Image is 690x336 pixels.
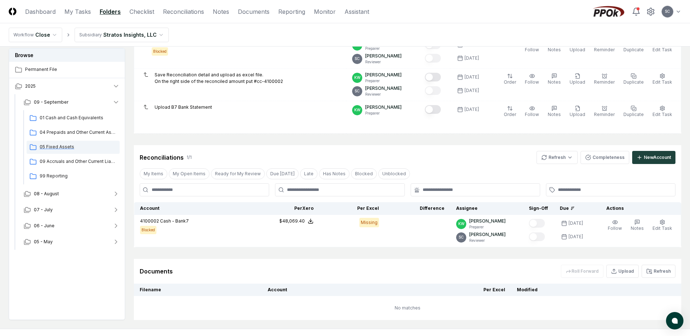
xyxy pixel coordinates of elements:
button: Duplicate [622,39,645,55]
div: [DATE] [464,106,479,113]
button: Notes [546,72,562,87]
a: Documents [238,7,270,16]
a: Reconciliations [163,7,204,16]
a: 09 Accruals and Other Current Liabilities [27,155,120,168]
button: Has Notes [319,168,350,179]
span: Follow [608,225,622,231]
span: Edit Task [653,112,672,117]
nav: breadcrumb [9,28,169,42]
p: [PERSON_NAME] [469,218,506,224]
span: 08 - August [34,191,59,197]
button: Notes [629,218,645,233]
span: Follow [525,112,539,117]
button: My Open Items [169,168,210,179]
button: Mark complete [425,54,441,63]
span: Cash - Bank7 [160,218,189,224]
p: Preparer [365,111,402,116]
span: Duplicate [623,112,644,117]
button: 08 - August [18,186,125,202]
span: 2025 [25,83,36,89]
p: [PERSON_NAME] [365,72,402,78]
a: 05 Fixed Assets [27,141,120,154]
button: 07 - July [18,202,125,218]
th: Account [262,284,382,296]
span: 4100002 [140,218,159,224]
button: Edit Task [651,104,674,119]
a: Dashboard [25,7,56,16]
p: Preparer [469,224,506,230]
button: Notes [546,104,562,119]
button: 06 - June [18,218,125,234]
button: Duplicate [622,72,645,87]
span: Duplicate [623,79,644,85]
div: 2025 [9,94,125,251]
th: Difference [385,202,450,215]
span: Duplicate [623,47,644,52]
button: 09 - September [18,94,125,110]
button: Duplicate [622,104,645,119]
button: $48,069.40 [279,218,314,224]
a: Permanent File [9,62,125,78]
th: Per Xero [254,202,319,215]
span: 04 Prepaids and Other Current Assets [40,129,117,136]
a: Assistant [344,7,369,16]
a: Monitor [314,7,336,16]
button: Edit Task [651,218,674,233]
span: Reminder [594,47,615,52]
span: Notes [548,47,561,52]
div: [DATE] [464,55,479,61]
button: Follow [523,104,541,119]
p: [PERSON_NAME] [365,85,402,92]
button: Order [502,72,518,87]
p: Upload B7 Bank Statement [155,104,212,111]
th: Filename [134,284,262,296]
td: No matches [134,296,681,320]
div: Blocked [140,226,156,234]
button: Follow [606,218,623,233]
div: Workflow [13,32,34,38]
button: SC [661,5,674,18]
span: KW [354,75,360,80]
p: Save Reconciliation detail and upload as excel file. On the right side of the reconciled amount p... [155,72,283,85]
div: Due [560,205,589,212]
button: Blocked [351,168,377,179]
span: Notes [548,112,561,117]
th: Assignee [450,202,523,215]
button: Refresh [537,151,578,164]
p: Reviewer [469,238,506,243]
span: 99 Reporting [40,173,117,179]
div: [DATE] [569,233,583,240]
div: Reconciliations [140,153,184,162]
p: Preparer [365,46,402,51]
span: SC [665,9,670,14]
button: Refresh [642,265,675,278]
button: Order [502,104,518,119]
span: 05 - May [34,239,53,245]
button: Reminder [593,72,616,87]
div: Missing [359,218,379,227]
button: Late [300,168,318,179]
span: KW [354,107,360,113]
p: Reviewer [365,92,402,97]
button: Completeness [581,151,629,164]
span: Follow [525,79,539,85]
button: Unblocked [378,168,410,179]
span: 05 Fixed Assets [40,144,117,150]
button: Upload [568,104,587,119]
button: Mark complete [425,73,441,81]
div: Actions [601,205,675,212]
span: Edit Task [653,47,672,52]
span: 06 - June [34,223,55,229]
h3: Browse [9,48,125,62]
a: Reporting [278,7,305,16]
p: [PERSON_NAME] [365,104,402,111]
p: Preparer [365,78,402,84]
span: Notes [548,79,561,85]
span: Upload [570,112,585,117]
span: 01 Cash and Cash Equivalents [40,115,117,121]
button: NewAccount [632,151,675,164]
button: Notes [546,39,562,55]
div: New Account [644,154,671,161]
a: My Tasks [64,7,91,16]
button: Mark complete [425,105,441,114]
